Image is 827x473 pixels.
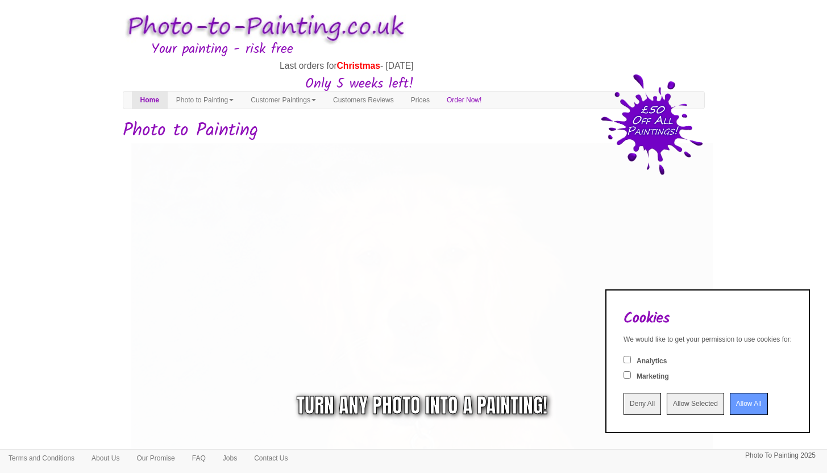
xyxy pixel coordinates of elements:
[117,6,408,49] img: Photo to Painting
[184,450,214,467] a: FAQ
[132,92,168,109] a: Home
[214,450,246,467] a: Jobs
[280,61,413,70] span: Last orders for - [DATE]
[128,450,183,467] a: Our Promise
[123,121,705,140] h1: Photo to Painting
[637,356,667,366] label: Analytics
[123,77,414,92] h3: Only 5 weeks left!
[601,74,703,175] img: 50 pound price drop
[337,61,380,70] span: Christmas
[730,393,768,415] input: Allow All
[83,450,128,467] a: About Us
[168,92,242,109] a: Photo to Painting
[325,92,402,109] a: Customers Reviews
[438,92,490,109] a: Order Now!
[402,92,438,109] a: Prices
[745,450,816,462] p: Photo To Painting 2025
[297,391,547,420] div: Turn any photo into a painting!
[637,372,669,381] label: Marketing
[624,335,792,345] div: We would like to get your permission to use cookies for:
[246,450,296,467] a: Contact Us
[667,393,724,415] input: Allow Selected
[624,310,792,327] h2: Cookies
[242,92,325,109] a: Customer Paintings
[151,42,705,57] h3: Your painting - risk free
